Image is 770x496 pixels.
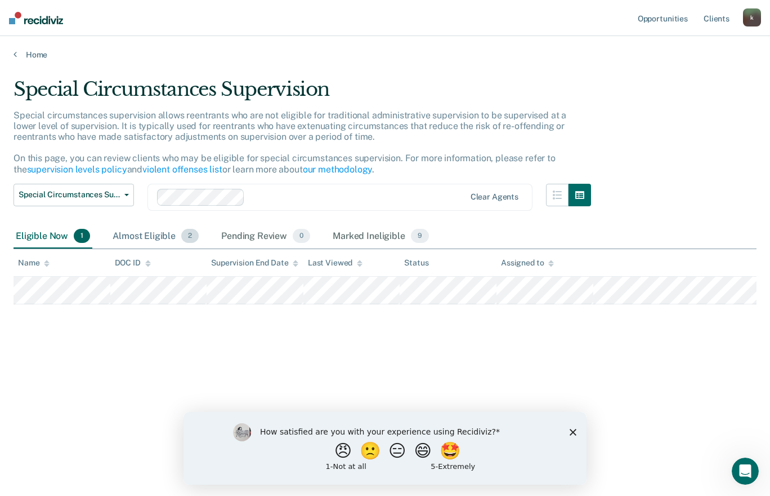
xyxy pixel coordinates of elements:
[411,229,429,243] span: 9
[330,224,431,249] div: Marked Ineligible9
[293,229,310,243] span: 0
[14,78,591,110] div: Special Circumstances Supervision
[732,458,759,485] iframe: Intercom live chat
[303,164,373,175] a: our methodology
[74,229,90,243] span: 1
[115,258,151,268] div: DOC ID
[18,258,50,268] div: Name
[308,258,362,268] div: Last Viewed
[219,224,312,249] div: Pending Review0
[19,190,120,200] span: Special Circumstances Supervision
[142,164,222,175] a: violent offenses list
[211,258,298,268] div: Supervision End Date
[14,110,566,175] p: Special circumstances supervision allows reentrants who are not eligible for traditional administ...
[181,229,199,243] span: 2
[501,258,554,268] div: Assigned to
[471,192,518,202] div: Clear agents
[743,8,761,26] button: k
[14,184,134,206] button: Special Circumstances Supervision
[110,224,201,249] div: Almost Eligible2
[27,164,127,175] a: supervision levels policy
[9,12,63,24] img: Recidiviz
[404,258,428,268] div: Status
[14,224,92,249] div: Eligible Now1
[183,412,587,485] iframe: Survey by Kim from Recidiviz
[14,50,756,60] a: Home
